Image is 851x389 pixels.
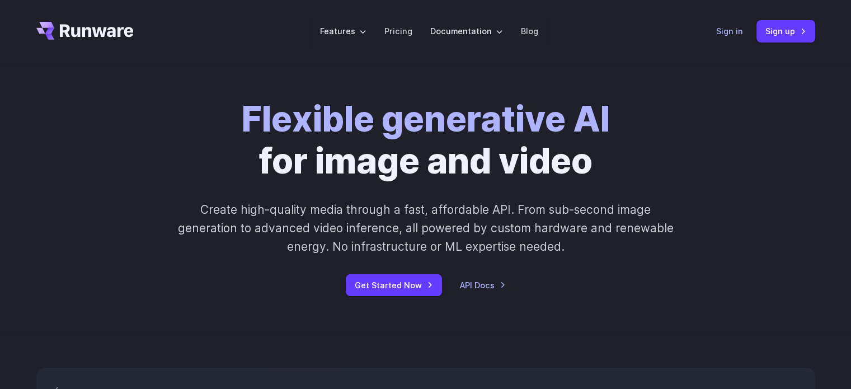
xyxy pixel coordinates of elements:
a: Sign in [716,25,743,38]
a: Go to / [36,22,134,40]
label: Documentation [430,25,503,38]
a: Get Started Now [346,274,442,296]
a: Blog [521,25,538,38]
a: Sign up [756,20,815,42]
strong: Flexible generative AI [242,98,610,140]
a: Pricing [384,25,412,38]
h1: for image and video [242,99,610,182]
label: Features [320,25,366,38]
p: Create high-quality media through a fast, affordable API. From sub-second image generation to adv... [176,200,675,256]
a: API Docs [460,279,506,292]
